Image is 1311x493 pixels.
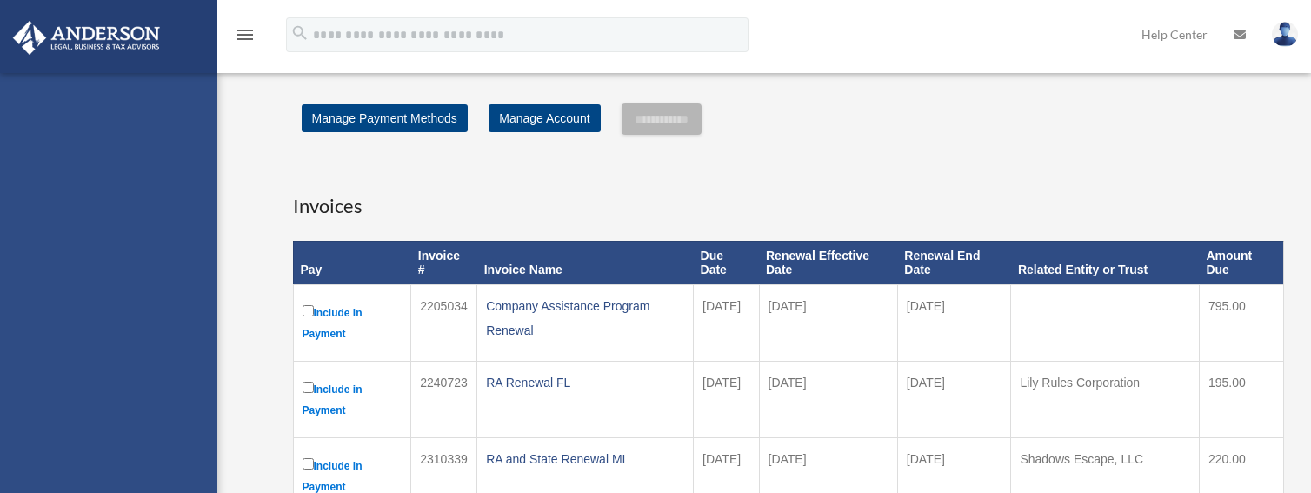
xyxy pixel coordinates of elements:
th: Pay [293,241,411,285]
td: 2240723 [411,362,477,438]
label: Include in Payment [303,378,403,421]
td: Lily Rules Corporation [1011,362,1199,438]
td: [DATE] [897,362,1011,438]
td: [DATE] [694,362,759,438]
th: Renewal End Date [897,241,1011,285]
th: Related Entity or Trust [1011,241,1199,285]
td: 2205034 [411,285,477,362]
td: 195.00 [1199,362,1283,438]
input: Include in Payment [303,382,314,393]
a: menu [235,30,256,45]
td: 795.00 [1199,285,1283,362]
a: Manage Payment Methods [302,104,468,132]
div: Company Assistance Program Renewal [486,294,684,343]
input: Include in Payment [303,305,314,316]
i: search [290,23,309,43]
td: [DATE] [759,362,897,438]
label: Include in Payment [303,302,403,344]
input: Include in Payment [303,458,314,470]
th: Amount Due [1199,241,1283,285]
img: Anderson Advisors Platinum Portal [8,21,165,55]
td: [DATE] [759,285,897,362]
h3: Invoices [293,177,1284,220]
img: User Pic [1272,22,1298,47]
div: RA and State Renewal MI [486,447,684,471]
a: Manage Account [489,104,600,132]
i: menu [235,24,256,45]
th: Due Date [694,241,759,285]
div: RA Renewal FL [486,370,684,395]
td: [DATE] [694,285,759,362]
th: Invoice # [411,241,477,285]
td: [DATE] [897,285,1011,362]
th: Renewal Effective Date [759,241,897,285]
th: Invoice Name [477,241,694,285]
